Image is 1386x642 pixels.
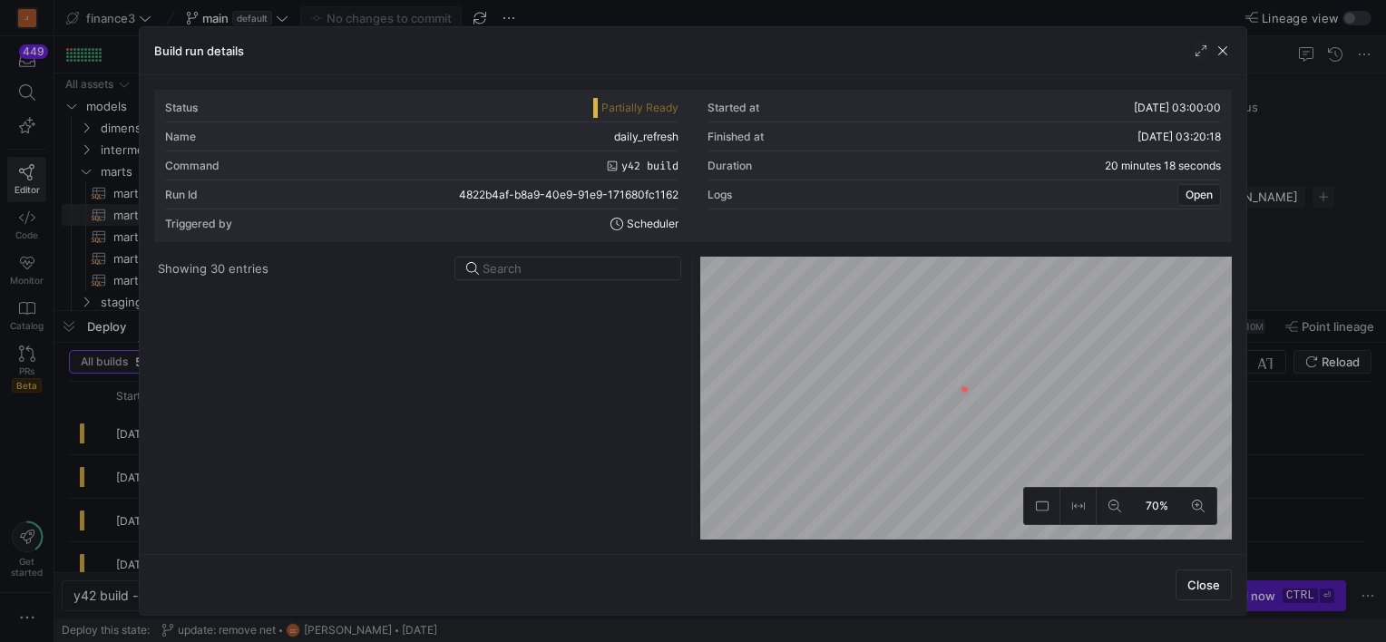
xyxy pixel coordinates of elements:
span: 4822b4af-b8a9-40e9-91e9-171680fc1162 [459,189,678,201]
button: 70% [1133,488,1180,524]
button: Close [1176,569,1232,600]
div: Logs [708,189,732,201]
span: Scheduler [627,218,678,230]
div: Run Id [165,189,198,201]
div: Status [165,102,198,114]
span: Open [1186,189,1213,201]
img: logo.gif [949,384,976,412]
span: [DATE] 03:20:18 [1137,130,1221,143]
div: Triggered by [165,218,232,230]
y42-duration: 20 minutes 18 seconds [1105,160,1221,172]
span: [DATE] 03:00:00 [1134,101,1221,114]
h3: Build run details [154,44,244,58]
div: Duration [708,160,752,172]
input: Search [483,261,669,276]
div: Finished at [708,131,764,143]
span: Close [1187,578,1220,592]
div: Showing 30 entries [158,261,268,276]
span: Partially Ready [601,102,678,114]
span: y42 build [621,160,678,172]
button: Open [1177,184,1221,206]
div: Started at [708,102,759,114]
div: Name [165,131,196,143]
div: Command [165,160,220,172]
span: 70% [1142,496,1172,516]
span: daily_refresh [614,131,678,143]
